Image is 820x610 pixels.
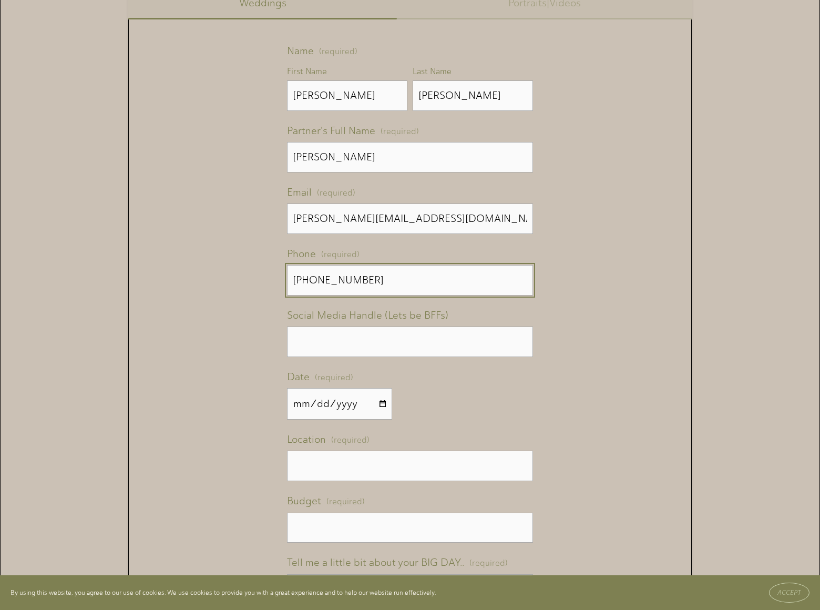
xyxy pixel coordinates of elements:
span: (required) [317,186,355,201]
span: Date [287,368,310,387]
span: Location [287,430,326,449]
button: Accept [769,583,809,603]
span: Tell me a little bit about your BIG DAY.. [287,553,464,572]
span: Email [287,183,312,202]
span: Partner's Full Name [287,121,375,140]
span: Name [287,42,314,60]
span: (required) [331,433,370,448]
span: (required) [381,124,419,139]
span: (required) [315,370,353,385]
span: Budget [287,492,321,511]
div: Last Name [413,64,533,80]
div: First Name [287,64,407,80]
span: (required) [469,556,508,571]
span: Social Media Handle (Lets be BFFs) [287,306,448,325]
span: Accept [777,589,801,596]
span: (required) [319,47,357,56]
span: Phone [287,245,316,263]
span: (required) [321,250,360,259]
p: By using this website, you agree to our use of cookies. We use cookies to provide you with a grea... [11,587,436,598]
span: (required) [326,494,365,510]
